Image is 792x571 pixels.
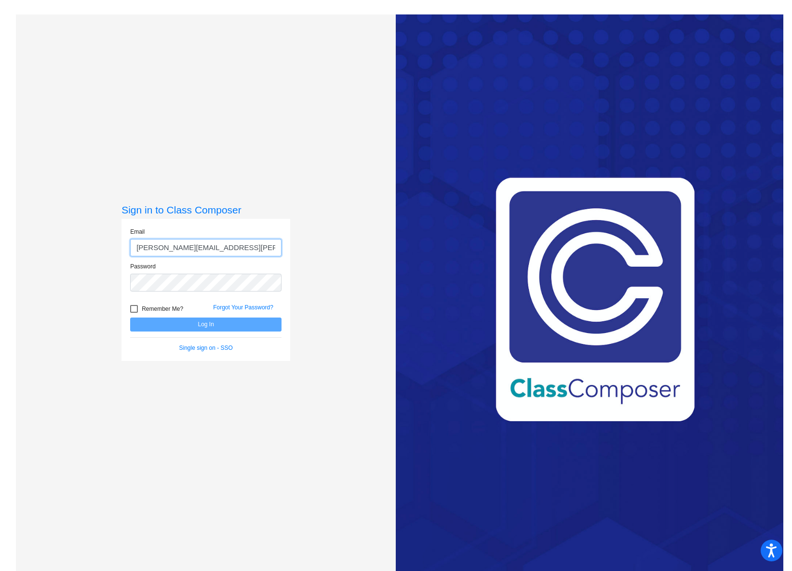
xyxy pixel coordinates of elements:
[213,304,273,311] a: Forgot Your Password?
[121,204,290,216] h3: Sign in to Class Composer
[142,303,183,315] span: Remember Me?
[130,318,282,332] button: Log In
[179,345,232,351] a: Single sign on - SSO
[130,227,145,236] label: Email
[130,262,156,271] label: Password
